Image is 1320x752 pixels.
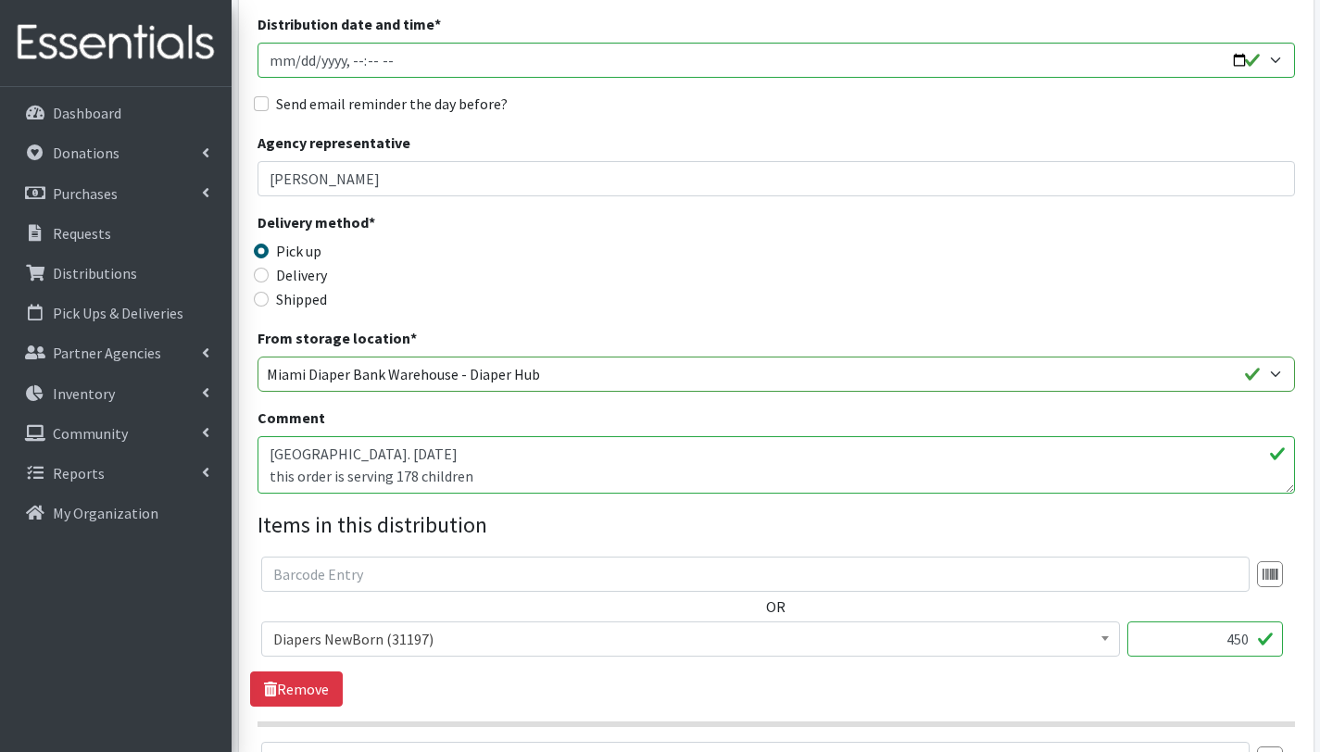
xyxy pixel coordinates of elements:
[53,504,158,522] p: My Organization
[7,12,224,74] img: HumanEssentials
[766,595,786,618] label: OR
[258,407,325,429] label: Comment
[53,304,183,322] p: Pick Ups & Deliveries
[258,132,410,154] label: Agency representative
[7,175,224,212] a: Purchases
[276,288,327,310] label: Shipped
[53,464,105,483] p: Reports
[258,436,1295,494] textarea: [GEOGRAPHIC_DATA]. [DATE] this order is serving 178 children+ Other baby essentials: 178 baby wip...
[53,104,121,122] p: Dashboard
[7,215,224,252] a: Requests
[276,264,327,286] label: Delivery
[53,384,115,403] p: Inventory
[434,15,441,33] abbr: required
[7,255,224,292] a: Distributions
[53,264,137,282] p: Distributions
[7,94,224,132] a: Dashboard
[250,671,343,707] a: Remove
[276,240,321,262] label: Pick up
[53,224,111,243] p: Requests
[258,327,417,349] label: From storage location
[410,329,417,347] abbr: required
[258,211,517,240] legend: Delivery method
[258,13,441,35] label: Distribution date and time
[7,455,224,492] a: Reports
[261,557,1250,592] input: Barcode Entry
[276,93,508,115] label: Send email reminder the day before?
[7,134,224,171] a: Donations
[1127,621,1283,657] input: Quantity
[258,508,1295,542] legend: Items in this distribution
[7,295,224,332] a: Pick Ups & Deliveries
[261,621,1120,657] span: Diapers NewBorn (31197)
[53,184,118,203] p: Purchases
[53,344,161,362] p: Partner Agencies
[273,626,1108,652] span: Diapers NewBorn (31197)
[369,213,375,232] abbr: required
[53,424,128,443] p: Community
[7,375,224,412] a: Inventory
[7,495,224,532] a: My Organization
[7,334,224,371] a: Partner Agencies
[53,144,119,162] p: Donations
[7,415,224,452] a: Community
